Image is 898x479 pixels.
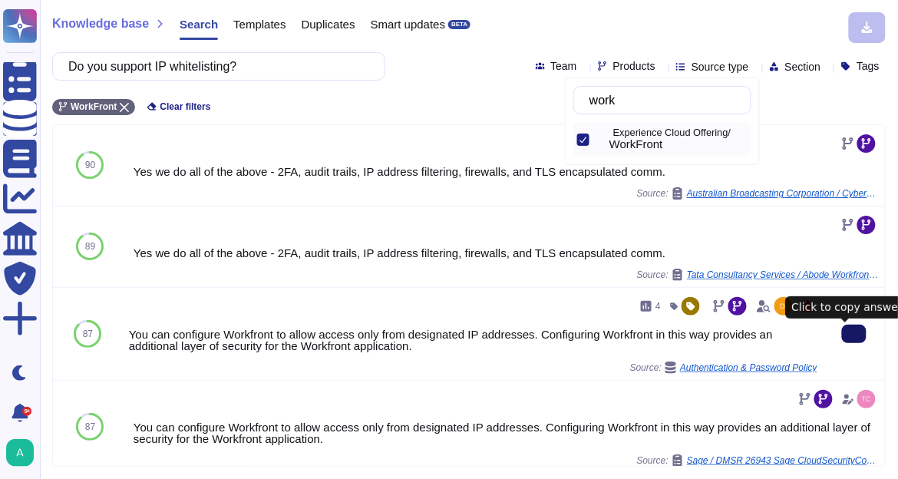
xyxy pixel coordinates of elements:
[129,329,817,352] div: You can configure Workfront to allow access only from designated IP addresses. Configuring Workfr...
[85,242,95,251] span: 89
[233,18,286,30] span: Templates
[692,61,749,72] span: Source type
[22,407,31,416] div: 9+
[61,53,369,80] input: Search a question or template...
[857,390,876,408] img: user
[180,18,218,30] span: Search
[134,247,879,259] div: Yes we do all of the above - 2FA, audit trails, IP address filtering, firewalls, and TLS encapsul...
[302,18,355,30] span: Duplicates
[551,61,577,71] span: Team
[609,137,663,151] span: WorkFront
[637,269,879,281] span: Source:
[609,137,745,151] div: WorkFront
[3,436,45,470] button: user
[687,456,879,465] span: Sage / DMSR 26943 Sage CloudSecurityComplianceChecklist
[655,302,661,311] span: 4
[857,61,880,71] span: Tags
[687,189,879,198] span: Australian Broadcasting Corporation / Cybersecurity Assessment v2.0
[85,422,95,431] span: 87
[134,421,879,444] div: You can configure Workfront to allow access only from designated IP addresses. Configuring Workfr...
[52,18,149,30] span: Knowledge base
[613,61,655,71] span: Products
[371,18,446,30] span: Smart updates
[597,122,751,157] div: WorkFront
[774,297,793,315] img: user
[637,187,879,200] span: Source:
[613,128,745,138] p: Experience Cloud Offering/
[637,454,879,467] span: Source:
[687,270,879,279] span: Tata Consultancy Services / Abode Workfront InfoSec Questions
[680,363,817,372] span: Authentication & Password Policy
[83,329,93,339] span: 87
[630,362,817,374] span: Source:
[785,61,821,72] span: Section
[582,87,751,114] input: Search by keywords
[134,166,879,177] div: Yes we do all of the above - 2FA, audit trails, IP address filtering, firewalls, and TLS encapsul...
[6,439,34,467] img: user
[71,102,117,111] span: WorkFront
[597,130,603,148] div: WorkFront
[448,20,470,29] div: BETA
[160,102,210,111] span: Clear filters
[85,160,95,170] span: 90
